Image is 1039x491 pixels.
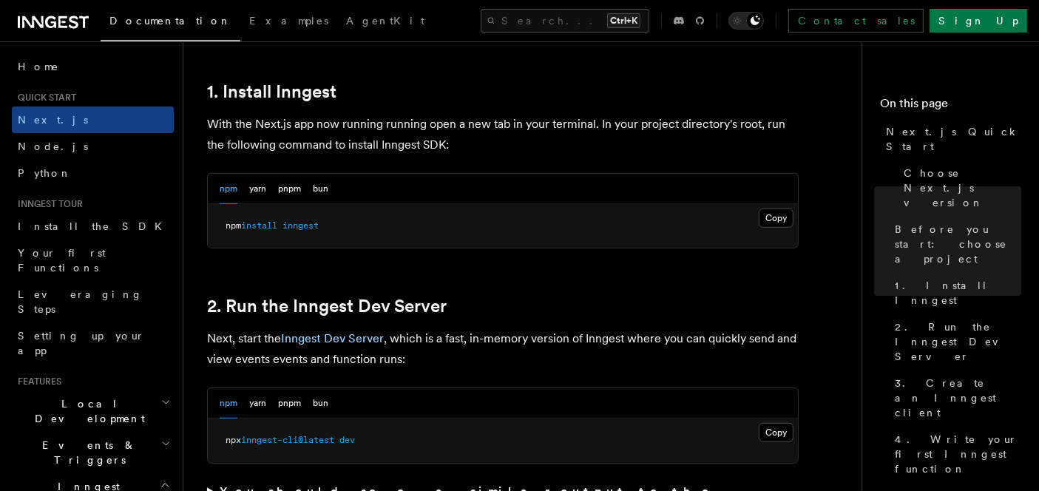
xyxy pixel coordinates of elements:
button: Copy [759,209,793,228]
kbd: Ctrl+K [607,13,640,28]
span: 3. Create an Inngest client [895,376,1021,420]
span: Home [18,59,59,74]
a: Python [12,160,174,186]
button: Local Development [12,390,174,432]
a: Next.js [12,106,174,133]
p: With the Next.js app now running running open a new tab in your terminal. In your project directo... [207,114,799,155]
span: Your first Functions [18,247,106,274]
a: Sign Up [930,9,1027,33]
button: yarn [249,174,266,204]
button: npm [220,388,237,419]
a: Next.js Quick Start [880,118,1021,160]
a: Leveraging Steps [12,281,174,322]
span: Inngest tour [12,198,83,210]
span: Events & Triggers [12,438,161,467]
span: inngest [282,220,319,231]
a: Your first Functions [12,240,174,281]
a: Setting up your app [12,322,174,364]
span: Documentation [109,15,231,27]
a: Examples [240,4,337,40]
button: yarn [249,388,266,419]
a: 1. Install Inngest [889,272,1021,314]
a: Install the SDK [12,213,174,240]
span: npm [226,220,241,231]
span: Leveraging Steps [18,288,143,315]
button: npm [220,174,237,204]
button: bun [313,174,328,204]
span: Examples [249,15,328,27]
span: Next.js Quick Start [886,124,1021,154]
h4: On this page [880,95,1021,118]
span: Next.js [18,114,88,126]
a: Choose Next.js version [898,160,1021,216]
span: Features [12,376,61,387]
span: inngest-cli@latest [241,435,334,445]
span: Local Development [12,396,161,426]
span: AgentKit [346,15,424,27]
a: 3. Create an Inngest client [889,370,1021,426]
span: install [241,220,277,231]
span: 4. Write your first Inngest function [895,432,1021,476]
button: Toggle dark mode [728,12,764,30]
a: AgentKit [337,4,433,40]
a: Before you start: choose a project [889,216,1021,272]
a: Documentation [101,4,240,41]
a: 1. Install Inngest [207,81,336,102]
span: Python [18,167,72,179]
a: 2. Run the Inngest Dev Server [207,296,447,316]
button: pnpm [278,388,301,419]
span: Setting up your app [18,330,145,356]
a: Node.js [12,133,174,160]
span: Before you start: choose a project [895,222,1021,266]
button: Copy [759,423,793,442]
span: Quick start [12,92,76,104]
span: Node.js [18,140,88,152]
a: Home [12,53,174,80]
span: dev [339,435,355,445]
a: 2. Run the Inngest Dev Server [889,314,1021,370]
a: Contact sales [788,9,924,33]
span: npx [226,435,241,445]
button: bun [313,388,328,419]
span: Install the SDK [18,220,171,232]
span: 2. Run the Inngest Dev Server [895,319,1021,364]
button: Events & Triggers [12,432,174,473]
a: 4. Write your first Inngest function [889,426,1021,482]
button: pnpm [278,174,301,204]
a: Inngest Dev Server [281,331,384,345]
span: Choose Next.js version [904,166,1021,210]
span: 1. Install Inngest [895,278,1021,308]
button: Search...Ctrl+K [481,9,649,33]
p: Next, start the , which is a fast, in-memory version of Inngest where you can quickly send and vi... [207,328,799,370]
